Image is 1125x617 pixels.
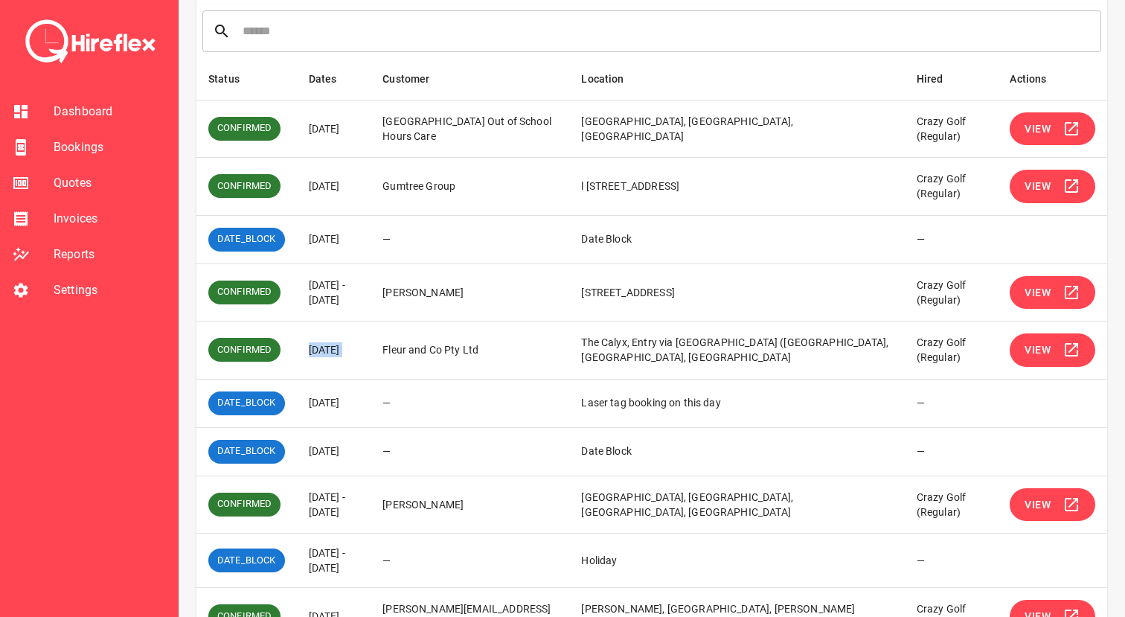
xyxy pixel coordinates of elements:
td: [PERSON_NAME] [371,476,569,534]
td: [GEOGRAPHIC_DATA], [GEOGRAPHIC_DATA], [GEOGRAPHIC_DATA] [569,100,904,158]
span: CONFIRMED [208,285,281,299]
td: [PERSON_NAME] [371,263,569,322]
td: [DATE] [297,158,371,216]
td: Crazy Golf (Regular) [905,158,999,216]
button: View [1010,333,1095,367]
th: Location [569,58,904,100]
span: View [1025,496,1051,514]
td: [DATE] [297,215,371,263]
td: Fleur and Co Pty Ltd [371,322,569,380]
span: CONFIRMED [208,121,281,135]
button: View [1010,488,1095,522]
td: Date Block [569,215,904,263]
span: Dashboard [54,103,166,121]
span: DATE_BLOCK [208,232,285,246]
td: Date Block [569,427,904,476]
td: [DATE] [297,322,371,380]
button: View [1010,170,1095,203]
td: Gumtree Group [371,158,569,216]
span: Reports [54,246,166,263]
th: Dates [297,58,371,100]
td: — [371,379,569,427]
span: DATE_BLOCK [208,444,285,458]
span: CONFIRMED [208,343,281,357]
td: Crazy Golf (Regular) [905,100,999,158]
td: Laser tag booking on this day [569,379,904,427]
td: l [STREET_ADDRESS] [569,158,904,216]
td: [GEOGRAPHIC_DATA] Out of School Hours Care [371,100,569,158]
span: DATE_BLOCK [208,554,285,568]
td: Crazy Golf (Regular) [905,263,999,322]
span: View [1025,120,1051,138]
td: — [371,427,569,476]
button: View [1010,276,1095,310]
span: Bookings [54,138,166,156]
td: [STREET_ADDRESS] [569,263,904,322]
td: [DATE] - [DATE] [297,534,371,588]
td: — [905,534,999,588]
td: [DATE] [297,379,371,427]
span: View [1025,284,1051,302]
span: Invoices [54,210,166,228]
td: [DATE] - [DATE] [297,476,371,534]
th: Actions [998,58,1107,100]
td: [DATE] [297,100,371,158]
span: View [1025,341,1051,359]
th: Hired [905,58,999,100]
td: — [905,379,999,427]
td: Crazy Golf (Regular) [905,476,999,534]
td: [GEOGRAPHIC_DATA], [GEOGRAPHIC_DATA], [GEOGRAPHIC_DATA], [GEOGRAPHIC_DATA] [569,476,904,534]
th: Status [196,58,297,100]
span: View [1025,177,1051,196]
td: The Calyx, Entry via [GEOGRAPHIC_DATA] ([GEOGRAPHIC_DATA], [GEOGRAPHIC_DATA], [GEOGRAPHIC_DATA] [569,322,904,380]
span: Settings [54,281,166,299]
td: — [905,215,999,263]
td: [DATE] [297,427,371,476]
td: Holiday [569,534,904,588]
td: Crazy Golf (Regular) [905,322,999,380]
td: — [371,534,569,588]
span: CONFIRMED [208,497,281,511]
span: CONFIRMED [208,179,281,194]
span: Quotes [54,174,166,192]
td: — [905,427,999,476]
td: [DATE] - [DATE] [297,263,371,322]
button: View [1010,112,1095,146]
td: — [371,215,569,263]
span: DATE_BLOCK [208,396,285,410]
th: Customer [371,58,569,100]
